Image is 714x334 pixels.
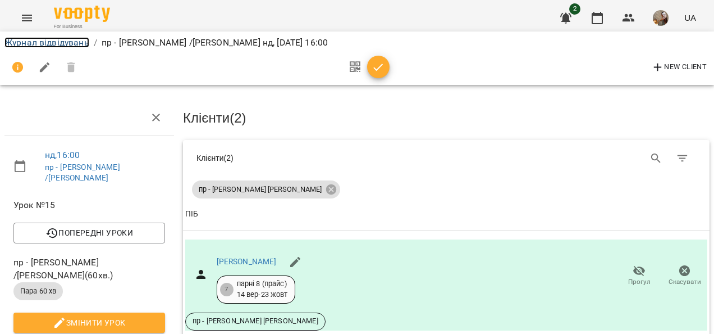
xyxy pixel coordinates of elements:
[185,207,198,221] div: Sort
[616,260,662,292] button: Прогул
[192,184,328,195] span: пр - [PERSON_NAME] [PERSON_NAME]
[183,111,710,125] h3: Клієнти ( 2 )
[13,223,165,243] button: Попередні уроки
[102,36,328,49] p: пр - [PERSON_NAME] /[PERSON_NAME] нд, [DATE] 16:00
[45,163,120,183] a: пр - [PERSON_NAME] /[PERSON_NAME]
[185,207,198,221] div: ПІБ
[13,286,63,296] span: Пара 60 хв
[651,61,707,74] span: New Client
[54,6,110,22] img: Voopty Logo
[13,256,165,282] span: пр - [PERSON_NAME] /[PERSON_NAME] ( 60 хв. )
[669,145,696,172] button: Фільтр
[628,277,651,287] span: Прогул
[192,180,340,198] div: пр - [PERSON_NAME] [PERSON_NAME]
[45,150,80,160] a: нд , 16:00
[183,140,710,176] div: Table Toolbar
[13,313,165,333] button: Змінити урок
[220,283,234,296] div: 7
[680,7,701,28] button: UA
[662,260,707,292] button: Скасувати
[186,316,325,326] span: пр - [PERSON_NAME] [PERSON_NAME]
[648,58,710,76] button: New Client
[4,36,710,49] nav: breadcrumb
[669,277,701,287] span: Скасувати
[185,207,707,221] span: ПІБ
[13,4,40,31] button: Menu
[237,279,288,300] div: парні 8 (прайс) 14 вер - 23 жовт
[196,152,438,164] div: Клієнти ( 2 )
[4,37,89,48] a: Журнал відвідувань
[54,23,110,30] span: For Business
[653,10,669,26] img: 064cb9cc0df9fe3f3a40f0bf741a8fe7.JPG
[13,198,165,212] span: Урок №15
[22,226,156,240] span: Попередні уроки
[643,145,670,172] button: Search
[217,257,277,266] a: [PERSON_NAME]
[684,12,696,24] span: UA
[22,316,156,330] span: Змінити урок
[569,3,580,15] span: 2
[94,36,97,49] li: /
